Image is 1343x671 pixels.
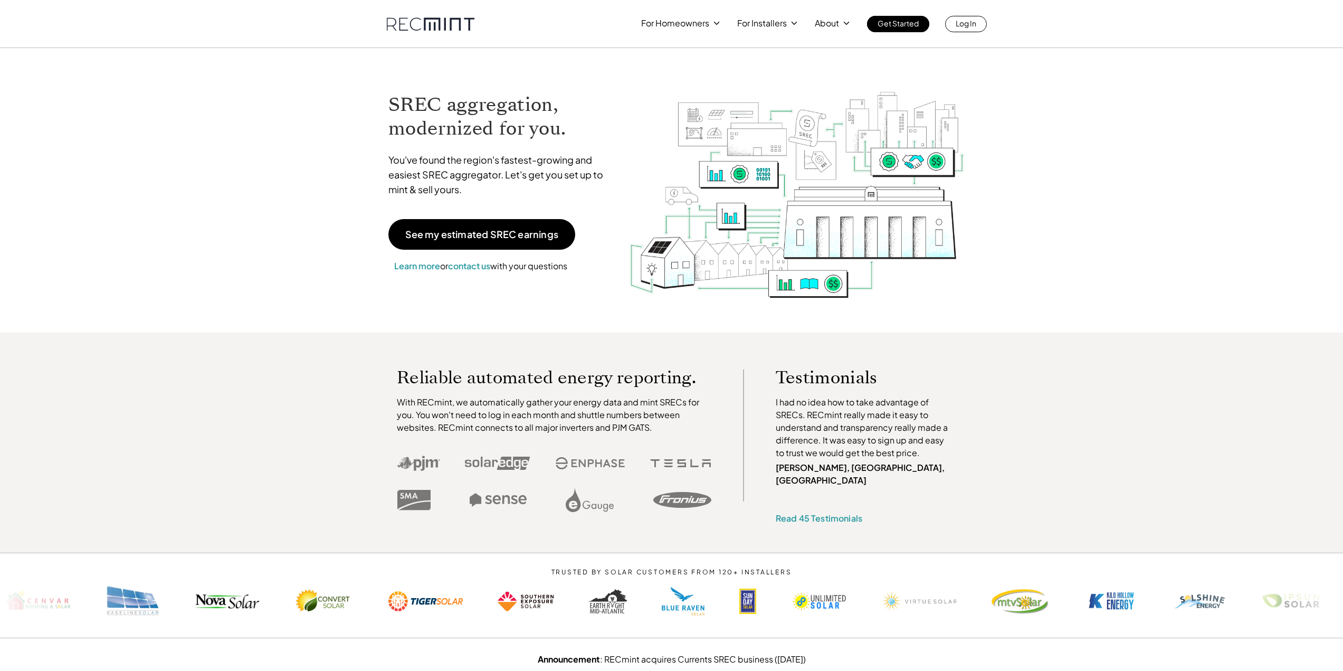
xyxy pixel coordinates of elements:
[388,219,575,250] a: See my estimated SREC earnings
[945,16,987,32] a: Log In
[448,260,490,271] a: contact us
[405,230,558,239] p: See my estimated SREC earnings
[776,370,933,385] p: Testimonials
[394,260,440,271] a: Learn more
[388,259,573,273] p: or with your questions
[776,396,953,459] p: I had no idea how to take advantage of SRECs. RECmint really made it easy to understand and trans...
[538,654,806,665] a: Announcement: RECmint acquires Currents SREC business ([DATE])
[878,16,919,31] p: Get Started
[397,396,711,434] p: With RECmint, we automatically gather your energy data and mint SRECs for you. You won't need to ...
[956,16,976,31] p: Log In
[776,513,862,524] a: Read 45 Testimonials
[776,461,953,487] p: [PERSON_NAME], [GEOGRAPHIC_DATA], [GEOGRAPHIC_DATA]
[815,16,839,31] p: About
[388,93,613,140] h1: SREC aggregation, modernized for you.
[388,153,613,197] p: You've found the region's fastest-growing and easiest SREC aggregator. Let's get you set up to mi...
[641,16,709,31] p: For Homeowners
[519,569,824,576] p: TRUSTED BY SOLAR CUSTOMERS FROM 120+ INSTALLERS
[397,370,711,385] p: Reliable automated energy reporting.
[737,16,787,31] p: For Installers
[628,64,965,301] img: RECmint value cycle
[538,654,600,665] strong: Announcement
[867,16,929,32] a: Get Started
